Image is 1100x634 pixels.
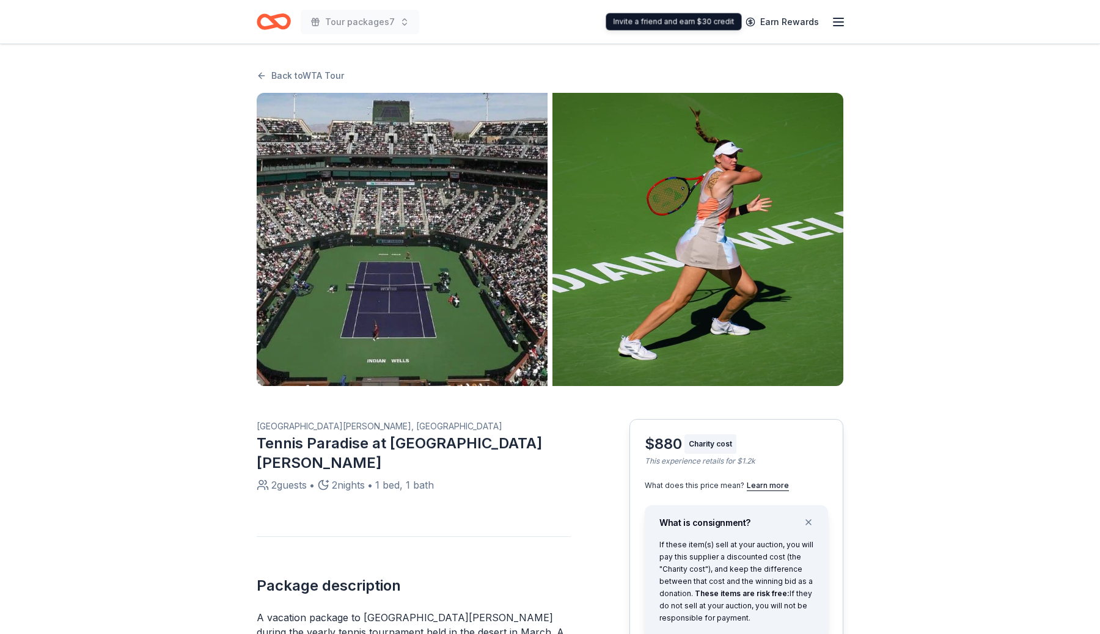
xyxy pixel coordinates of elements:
[645,434,682,454] div: $880
[257,93,548,386] img: Listing photo
[659,540,813,622] span: If these item(s) sell at your auction, you will pay this supplier a discounted cost (the "Charity...
[606,13,742,31] div: Invite a friend and earn $30 credit
[257,434,571,473] div: Tennis Paradise at [GEOGRAPHIC_DATA][PERSON_NAME]
[552,93,843,386] img: Listing photo
[684,434,736,454] div: Charity cost
[367,478,373,492] div: •
[645,481,828,490] div: What does this price mean?
[309,478,315,492] div: •
[375,478,434,492] div: 1 bed, 1 bath
[738,11,826,33] a: Earn Rewards
[271,478,307,492] div: 2 guests
[645,456,828,466] div: This experience retails for $1.2k
[301,10,419,34] button: Tour packages7
[747,481,789,490] button: Learn more
[325,15,395,29] span: Tour packages7
[695,589,790,598] span: These items are risk free:
[257,7,291,36] a: Home
[257,419,571,434] div: [GEOGRAPHIC_DATA][PERSON_NAME], [GEOGRAPHIC_DATA]
[659,517,750,528] span: What is consignment?
[332,478,365,492] div: 2 nights
[257,68,344,83] a: Back toWTA Tour
[257,93,843,386] button: Listing photoListing photo
[257,576,571,596] h2: Package description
